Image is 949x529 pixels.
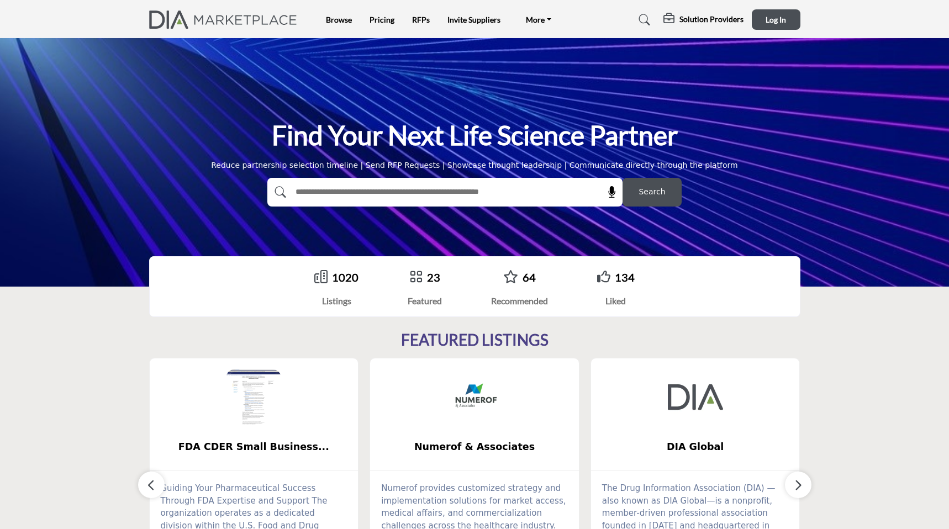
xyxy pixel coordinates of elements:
[679,14,744,24] h5: Solution Providers
[766,15,786,24] span: Log In
[166,440,342,454] span: FDA CDER Small Business...
[166,432,342,462] b: FDA CDER Small Business and Industry Assistance (SBIA)
[370,15,394,24] a: Pricing
[211,160,738,171] div: Reduce partnership selection timeline | Send RFP Requests | Showcase thought leadership | Communi...
[226,369,281,425] img: FDA CDER Small Business and Industry Assistance (SBIA)
[523,271,536,284] a: 64
[503,270,518,285] a: Go to Recommended
[639,186,665,198] span: Search
[597,294,635,308] div: Liked
[272,118,678,152] h1: Find Your Next Life Science Partner
[447,15,500,24] a: Invite Suppliers
[491,294,548,308] div: Recommended
[387,432,562,462] b: Numerof & Associates
[370,432,579,462] a: Numerof & Associates
[752,9,800,30] button: Log In
[401,331,549,350] h2: FEATURED LISTINGS
[314,294,358,308] div: Listings
[668,369,723,425] img: DIA Global
[663,13,744,27] div: Solution Providers
[628,11,657,29] a: Search
[408,294,442,308] div: Featured
[149,10,303,29] img: Site Logo
[150,432,358,462] a: FDA CDER Small Business...
[412,15,430,24] a: RFPs
[591,432,800,462] a: DIA Global
[387,440,562,454] span: Numerof & Associates
[326,15,352,24] a: Browse
[623,178,682,207] button: Search
[332,271,358,284] a: 1020
[518,12,559,28] a: More
[608,432,783,462] b: DIA Global
[615,271,635,284] a: 134
[608,440,783,454] span: DIA Global
[427,271,440,284] a: 23
[597,270,610,283] i: Go to Liked
[447,369,502,425] img: Numerof & Associates
[409,270,423,285] a: Go to Featured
